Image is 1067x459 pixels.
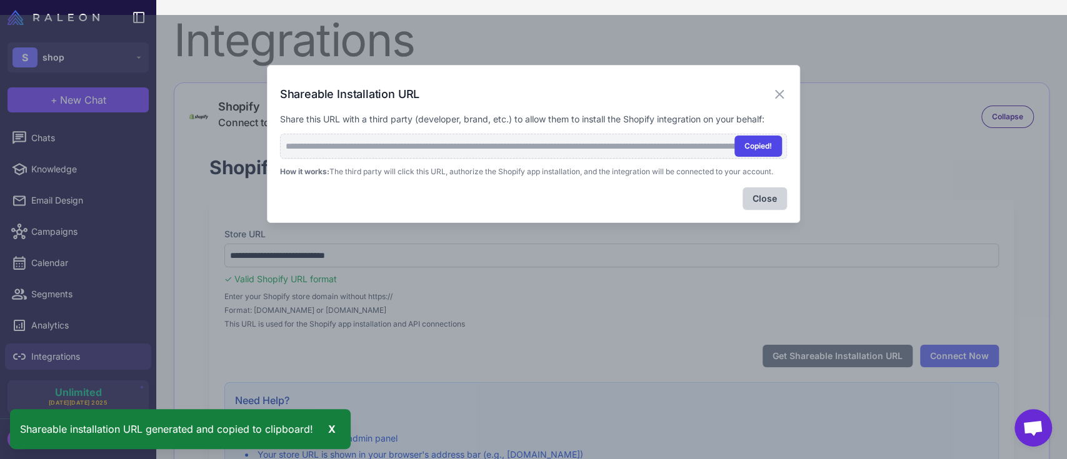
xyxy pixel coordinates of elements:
div: X [323,419,341,439]
a: Raleon Logo [8,10,104,25]
a: Open chat [1014,409,1052,447]
h3: Shareable Installation URL [280,86,419,102]
p: Share this URL with a third party (developer, brand, etc.) to allow them to install the Shopify i... [280,112,788,126]
button: Close [743,187,787,210]
p: The third party will click this URL, authorize the Shopify app installation, and the integration ... [280,166,788,177]
div: Shareable installation URL generated and copied to clipboard! [10,409,351,449]
button: Copied! [734,136,782,157]
strong: How it works: [280,167,329,176]
img: Raleon Logo [8,10,99,25]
